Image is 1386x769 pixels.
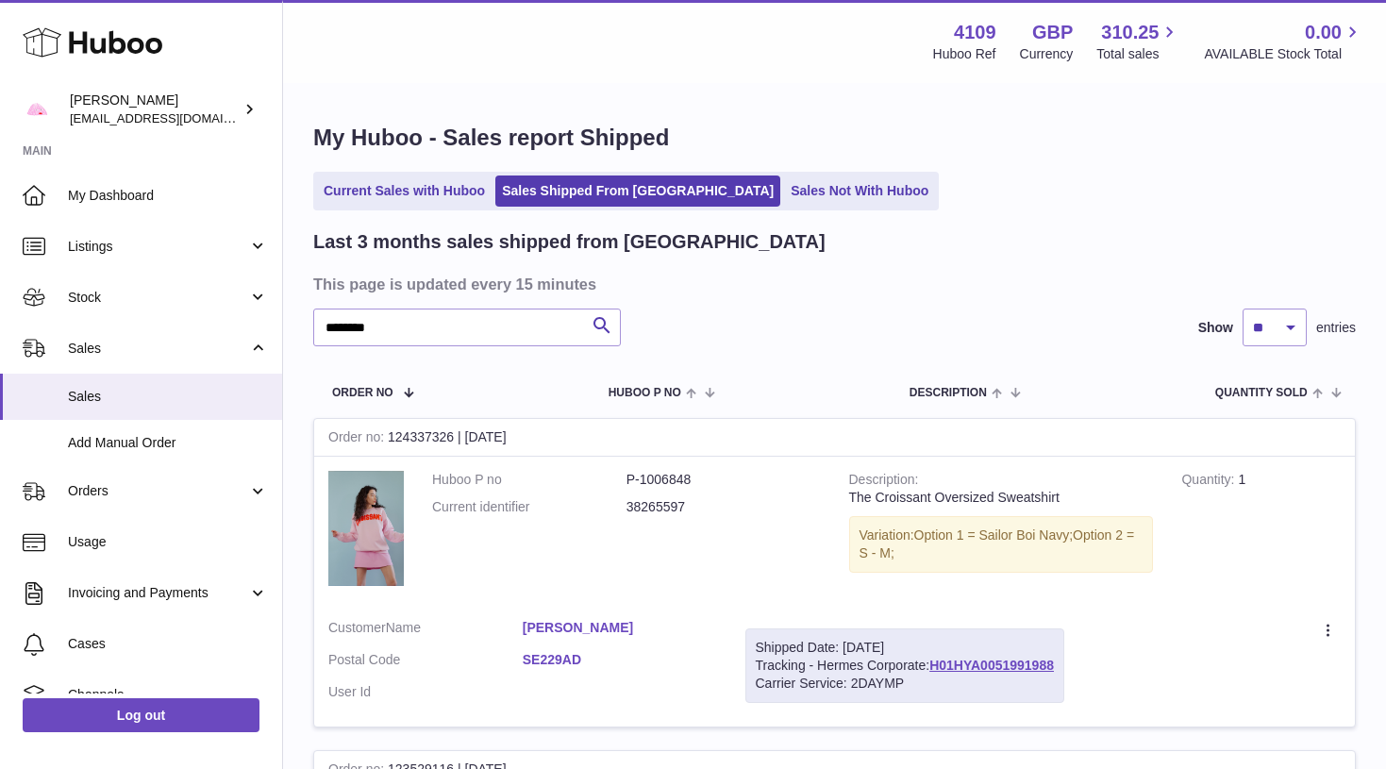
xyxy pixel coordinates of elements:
[313,229,826,255] h2: Last 3 months sales shipped from [GEOGRAPHIC_DATA]
[328,683,523,701] dt: User Id
[68,686,268,704] span: Channels
[784,176,935,207] a: Sales Not With Huboo
[432,471,626,489] dt: Huboo P no
[1020,45,1074,63] div: Currency
[626,471,821,489] dd: P-1006848
[328,471,404,586] img: croissantsmaller4.jpg
[849,472,919,492] strong: Description
[432,498,626,516] dt: Current identifier
[70,92,240,127] div: [PERSON_NAME]
[23,95,51,124] img: hello@limpetstore.com
[849,516,1154,573] div: Variation:
[745,628,1064,703] div: Tracking - Hermes Corporate:
[328,620,386,635] span: Customer
[313,274,1351,294] h3: This page is updated every 15 minutes
[495,176,780,207] a: Sales Shipped From [GEOGRAPHIC_DATA]
[1204,20,1363,63] a: 0.00 AVAILABLE Stock Total
[1204,45,1363,63] span: AVAILABLE Stock Total
[1198,319,1233,337] label: Show
[68,340,248,358] span: Sales
[609,387,681,399] span: Huboo P no
[1305,20,1342,45] span: 0.00
[68,533,268,551] span: Usage
[332,387,393,399] span: Order No
[314,419,1355,457] div: 124337326 | [DATE]
[68,434,268,452] span: Add Manual Order
[910,387,987,399] span: Description
[1316,319,1356,337] span: entries
[328,429,388,449] strong: Order no
[1032,20,1073,45] strong: GBP
[68,388,268,406] span: Sales
[1096,20,1180,63] a: 310.25 Total sales
[933,45,996,63] div: Huboo Ref
[68,187,268,205] span: My Dashboard
[70,110,277,125] span: [EMAIL_ADDRESS][DOMAIN_NAME]
[756,675,1054,693] div: Carrier Service: 2DAYMP
[860,527,1135,560] span: Option 2 = S - M;
[328,619,523,642] dt: Name
[68,238,248,256] span: Listings
[849,489,1154,507] div: The Croissant Oversized Sweatshirt
[1096,45,1180,63] span: Total sales
[313,123,1356,153] h1: My Huboo - Sales report Shipped
[328,651,523,674] dt: Postal Code
[68,635,268,653] span: Cases
[68,584,248,602] span: Invoicing and Payments
[523,651,717,669] a: SE229AD
[1181,472,1238,492] strong: Quantity
[929,658,1054,673] a: H01HYA0051991988
[523,619,717,637] a: [PERSON_NAME]
[317,176,492,207] a: Current Sales with Huboo
[626,498,821,516] dd: 38265597
[914,527,1073,543] span: Option 1 = Sailor Boi Navy;
[756,639,1054,657] div: Shipped Date: [DATE]
[68,482,248,500] span: Orders
[1167,457,1355,605] td: 1
[1101,20,1159,45] span: 310.25
[1215,387,1308,399] span: Quantity Sold
[23,698,259,732] a: Log out
[954,20,996,45] strong: 4109
[68,289,248,307] span: Stock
